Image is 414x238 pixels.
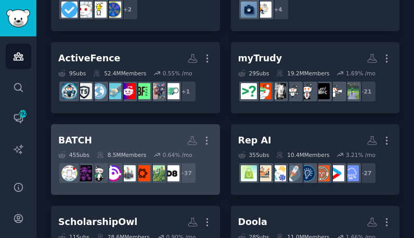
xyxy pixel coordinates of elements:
div: 3.21 % /mo [346,151,376,158]
img: jobboardsearch [163,83,179,99]
div: + 37 [175,162,197,184]
div: + 21 [355,81,377,102]
img: Accounting [255,83,271,99]
img: Delta8_gummies [120,165,136,181]
div: 8.5M Members [97,151,146,158]
div: ActiveFence [58,52,120,65]
a: ActiveFence9Subs52.4MMembers0.55% /mo+1jobboardsearchgenerativeAIbattlefield2042cybersecuritytech... [51,42,220,113]
img: work [241,2,257,18]
img: RemoteJobs [255,2,271,18]
div: 1.69 % /mo [346,70,376,77]
img: findapath [343,83,359,99]
div: 19.2M Members [276,70,329,77]
img: hiring [284,83,301,99]
img: getdisciplined [61,2,77,18]
img: salestechniques [255,165,271,181]
div: 9 Sub s [58,70,86,77]
img: LifeProTips [105,2,121,18]
div: 29 Sub s [238,70,269,77]
img: FinancialCareers [314,83,330,99]
img: generativeAI [149,83,165,99]
img: news [90,83,107,99]
div: Doola [238,216,267,229]
a: 292 [6,105,31,131]
a: myTrudy29Subs19.2MMembers1.69% /mo+21findapathfreelance_forhireFinancialCareersCareer_Advicehirin... [231,42,400,113]
img: cybersecurity [120,83,136,99]
img: CannabisNewsInfo [105,165,121,181]
div: ScholarshipOwl [58,216,137,229]
img: delta8carts [134,165,150,181]
div: 10.4M Members [276,151,329,158]
img: Delta8SuperStore [163,165,179,181]
a: Rep AI35Subs10.4MMembers3.21% /mo+27SaaSstartupEntrepreneurRideAlongEntrepreneurshipstartupsSales... [231,124,400,195]
div: + 27 [355,162,377,184]
img: thcediblereviews [149,165,165,181]
div: 0.64 % /mo [163,151,192,158]
img: productivity [76,2,92,18]
span: 292 [18,110,28,117]
img: Entrepreneurship [299,165,315,181]
img: startup [328,165,344,181]
img: SaaS [343,165,359,181]
img: battlefield2042 [134,83,150,99]
img: lifehacks [90,2,107,18]
div: 52.4M Members [93,70,146,77]
img: cscareerquestions [241,83,257,99]
div: 45 Sub s [58,151,89,158]
div: 35 Sub s [238,151,269,158]
div: Rep AI [238,134,271,147]
img: technology [105,83,121,99]
div: + 1 [175,81,197,102]
img: Shopify_Success [241,165,257,181]
img: EntrepreneurRideAlong [314,165,330,181]
div: 0.55 % /mo [163,70,192,77]
img: weed [90,165,107,181]
img: trustandsafetypros [61,83,77,99]
img: trees [61,165,77,181]
img: SalesOperations [270,165,286,181]
div: BATCH [58,134,92,147]
img: Career_Advice [299,83,315,99]
div: myTrudy [238,52,282,65]
img: GummySearch logo [6,9,30,28]
img: freelance_forhire [328,83,344,99]
img: treedibles [76,165,92,181]
img: RemoteWorkers [270,83,286,99]
img: TrustAndSafety [76,83,92,99]
img: startups [284,165,301,181]
a: BATCH45Subs8.5MMembers0.64% /mo+37Delta8SuperStorethcediblereviewsdelta8cartsDelta8_gummiesCannab... [51,124,220,195]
